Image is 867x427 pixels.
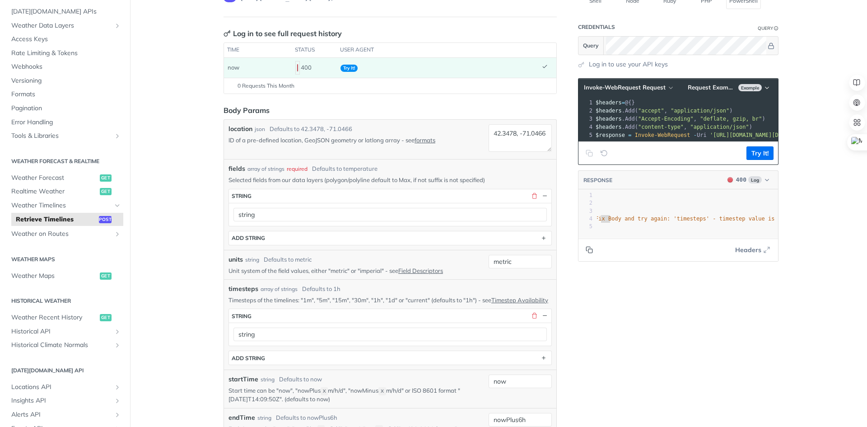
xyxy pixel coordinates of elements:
div: Defaults to temperature [312,164,378,174]
span: Retrieve Timelines [16,215,97,224]
span: Weather Maps [11,272,98,281]
span: Rate Limiting & Tokens [11,49,121,58]
a: Weather Mapsget [7,269,123,283]
span: "content-type" [638,124,684,130]
a: [DATE][DOMAIN_NAME] APIs [7,5,123,19]
a: Webhooks [7,60,123,74]
div: array of strings [261,285,298,293]
span: [DATE][DOMAIN_NAME] APIs [11,7,121,16]
p: Selected fields from our data layers (polygon/polyline default to Max, if not suffix is not speci... [228,176,552,184]
span: @{} [625,99,635,106]
label: location [228,124,252,134]
textarea: 42.3478, -71.0466 [489,124,552,152]
h2: Weather Maps [7,255,123,263]
label: units [228,255,243,264]
label: endTime [228,413,255,422]
button: Hide subpages for Weather Timelines [114,202,121,209]
button: Delete [530,312,538,320]
span: Alerts API [11,410,112,419]
div: string [261,375,275,384]
button: ADD string [229,351,551,365]
button: Hide [541,192,549,200]
span: Try It! [340,65,358,72]
span: Formats [11,90,121,99]
span: ( [635,108,638,114]
div: json [255,125,265,133]
a: Field Descriptors [398,267,443,274]
button: Show subpages for Alerts API [114,411,121,418]
button: Show subpages for Historical API [114,328,121,335]
button: Show subpages for Tools & Libraries [114,132,121,140]
div: Log in to see full request history [224,28,342,39]
div: Credentials [578,23,615,31]
span: Versioning [11,76,121,85]
div: 5 [578,223,592,230]
div: Defaults to 1h [302,285,340,294]
span: 400 [297,64,298,71]
span: Webhooks [11,62,121,71]
span: Query [583,42,599,50]
p: Timesteps of the timelines: "1m", "5m", "15m", "30m", "1h", "1d" or "current" (defaults to "1h") ... [228,296,552,304]
div: Body Params [224,105,270,116]
a: Weather TimelinesHide subpages for Weather Timelines [7,199,123,212]
span: get [100,314,112,321]
span: = [622,99,625,106]
span: ) [762,116,765,122]
span: Log [748,176,762,183]
button: Show subpages for Weather Data Layers [114,22,121,29]
svg: Key [224,30,231,37]
button: string [229,189,551,203]
div: Query [758,25,773,32]
div: ADD string [232,355,265,361]
h2: [DATE][DOMAIN_NAME] API [7,366,123,375]
button: 400400Log [723,175,774,184]
h2: Historical Weather [7,297,123,305]
a: Weather on RoutesShow subpages for Weather on Routes [7,227,123,241]
div: Defaults to metric [264,255,312,264]
p: Start time can be "now", "nowPlus m/h/d", "nowMinus m/h/d" or ISO 8601 format "[DATE]T14:09:50Z".... [228,386,485,404]
h2: Weather Forecast & realtime [7,157,123,165]
span: ( [635,116,638,122]
button: Query [578,37,604,55]
span: timesteps [228,284,258,294]
p: ID of a pre-defined location, GeoJSON geometry or latlong array - see [228,136,485,144]
span: Weather Forecast [11,174,98,183]
span: fields [228,164,245,174]
span: . [622,116,625,122]
span: Access Keys [11,35,121,44]
a: formats [415,136,435,144]
span: get [100,174,112,182]
span: Add [625,108,635,114]
label: startTime [228,375,258,384]
a: Pagination [7,102,123,115]
div: QueryInformation [758,25,778,32]
button: Request Example Example [685,83,774,92]
span: '[URL][DOMAIN_NAME][DATE]' [710,132,795,138]
a: Weather Recent Historyget [7,311,123,324]
span: Historical Climate Normals [11,341,112,350]
button: Clear Example [598,146,611,160]
a: Error Handling [7,116,123,129]
a: Realtime Weatherget [7,185,123,198]
button: string [229,309,551,323]
span: Historical API [11,327,112,336]
a: Insights APIShow subpages for Insights API [7,394,123,408]
button: Show subpages for Historical Climate Normals [114,342,121,349]
span: Invoke-WebRequest [635,132,690,138]
span: $headers [596,116,622,122]
span: Weather on Routes [11,230,112,239]
span: get [100,272,112,280]
div: 5 [578,131,594,139]
a: Alerts APIShow subpages for Alerts API [7,408,123,422]
th: user agent [337,43,538,57]
div: string [257,414,271,422]
button: Hide [541,312,549,320]
span: $headers [596,108,622,114]
div: 2 [578,107,594,115]
span: Example [738,84,762,91]
span: "application/json" [690,124,749,130]
span: - [694,132,697,138]
span: 400 [736,176,746,183]
span: Invoke-WebRequest Request [584,84,666,91]
span: Request Example [688,84,734,91]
